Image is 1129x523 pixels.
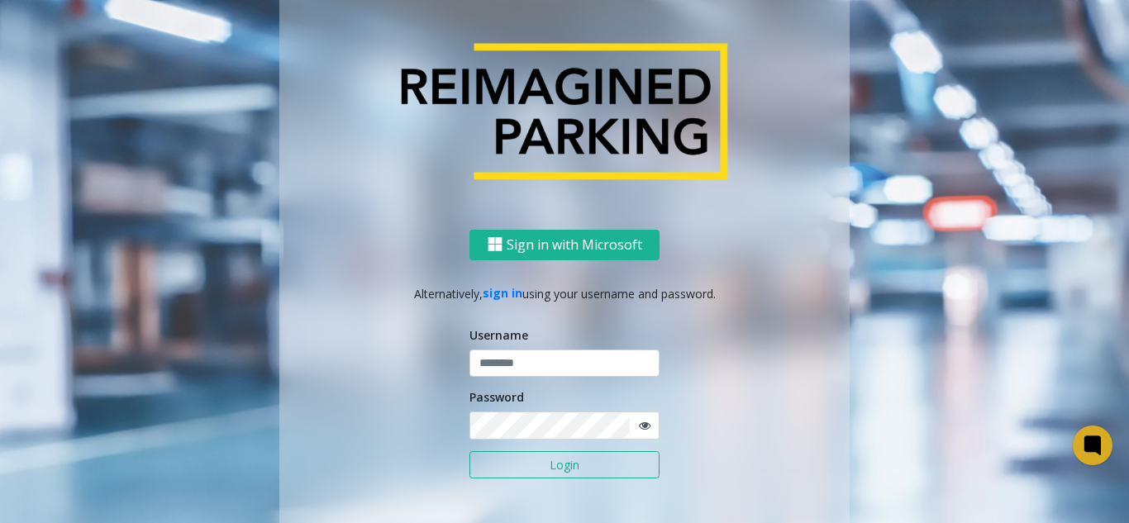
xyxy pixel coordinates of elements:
button: Login [469,451,660,479]
label: Username [469,326,528,344]
p: Alternatively, using your username and password. [296,284,833,302]
label: Password [469,388,524,406]
a: sign in [483,285,522,301]
button: Sign in with Microsoft [469,229,660,259]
